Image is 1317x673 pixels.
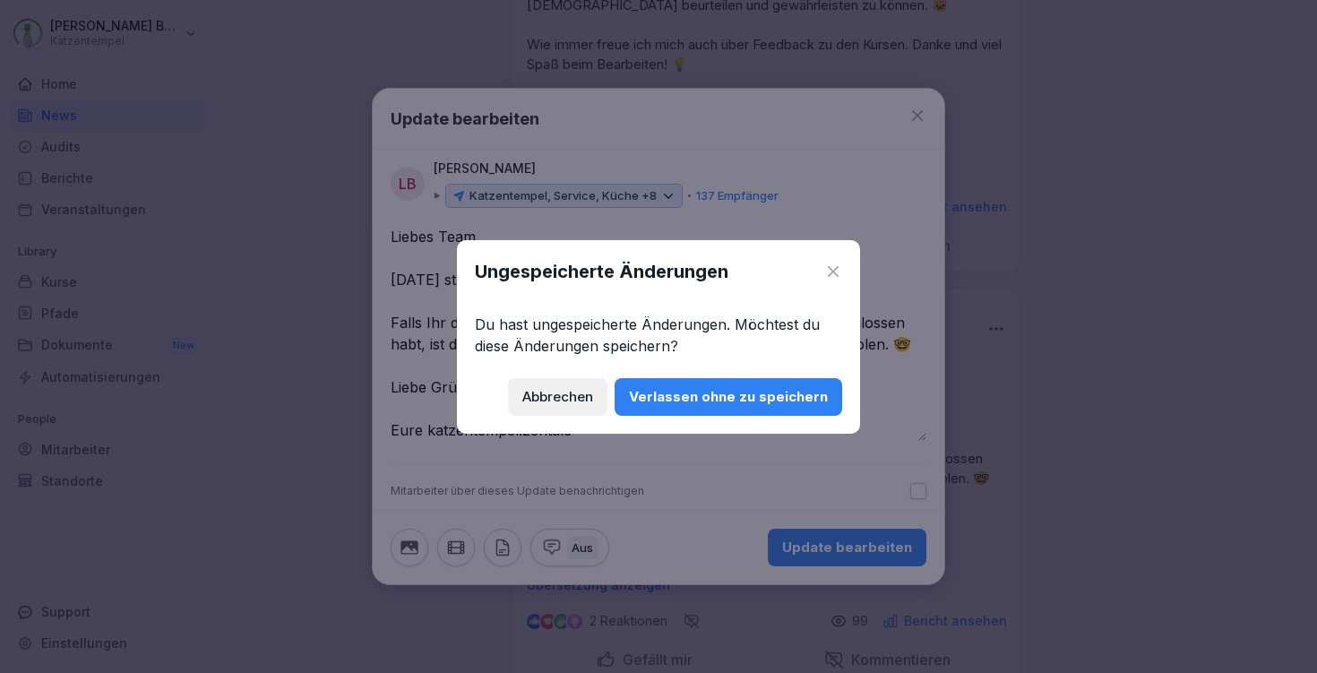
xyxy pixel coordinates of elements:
button: Abbrechen [508,378,607,416]
button: Verlassen ohne zu speichern [615,378,842,416]
div: Abbrechen [522,387,593,407]
h1: Ungespeicherte Änderungen [475,258,728,285]
p: Du hast ungespeicherte Änderungen. Möchtest du diese Änderungen speichern? [475,314,842,357]
div: Verlassen ohne zu speichern [629,387,828,407]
